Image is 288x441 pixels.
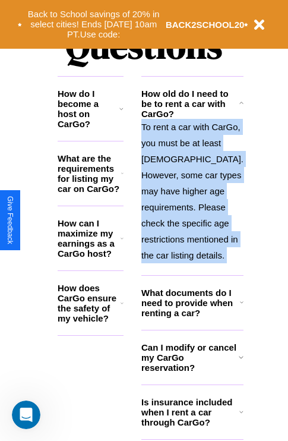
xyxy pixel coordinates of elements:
[58,218,121,259] h3: How can I maximize my earnings as a CarGo host?
[166,20,245,30] b: BACK2SCHOOL20
[141,89,239,119] h3: How old do I need to be to rent a car with CarGo?
[6,196,14,244] div: Give Feedback
[141,288,240,318] h3: What documents do I need to provide when renting a car?
[22,6,166,43] button: Back to School savings of 20% in select cities! Ends [DATE] 10am PT.Use code:
[141,342,239,373] h3: Can I modify or cancel my CarGo reservation?
[58,89,119,129] h3: How do I become a host on CarGo?
[58,283,121,323] h3: How does CarGo ensure the safety of my vehicle?
[12,401,40,429] iframe: Intercom live chat
[141,119,243,263] p: To rent a car with CarGo, you must be at least [DEMOGRAPHIC_DATA]. However, some car types may ha...
[58,153,121,194] h3: What are the requirements for listing my car on CarGo?
[141,397,239,427] h3: Is insurance included when I rent a car through CarGo?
